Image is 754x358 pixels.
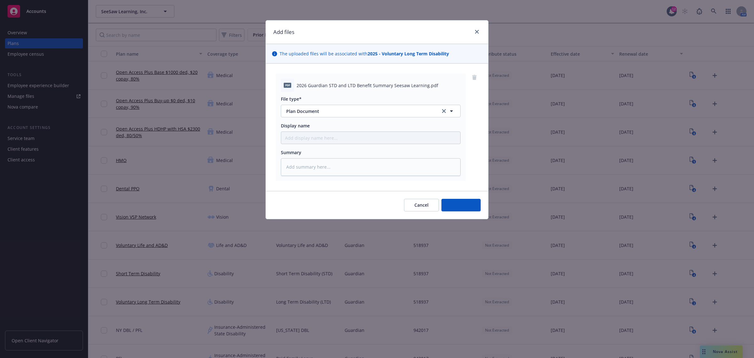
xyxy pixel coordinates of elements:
a: clear selection [440,107,448,115]
input: Add display name here... [281,132,460,144]
span: Plan Document [286,108,432,115]
span: pdf [284,83,291,87]
a: remove [471,74,478,81]
span: 2026 Guardian STD and LTD Benefit Summary Seesaw Learning.pdf [297,82,438,89]
button: Plan Documentclear selection [281,105,461,117]
span: Display name [281,123,310,129]
span: File type* [281,96,302,102]
button: Add files [441,199,481,211]
span: Add files [452,202,470,208]
span: Cancel [414,202,429,208]
strong: 2025 - Voluntary Long Term Disability [368,51,449,57]
span: The uploaded files will be associated with [280,50,449,57]
a: close [473,28,481,36]
button: Cancel [404,199,439,211]
span: Summary [281,149,301,155]
h1: Add files [273,28,294,36]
